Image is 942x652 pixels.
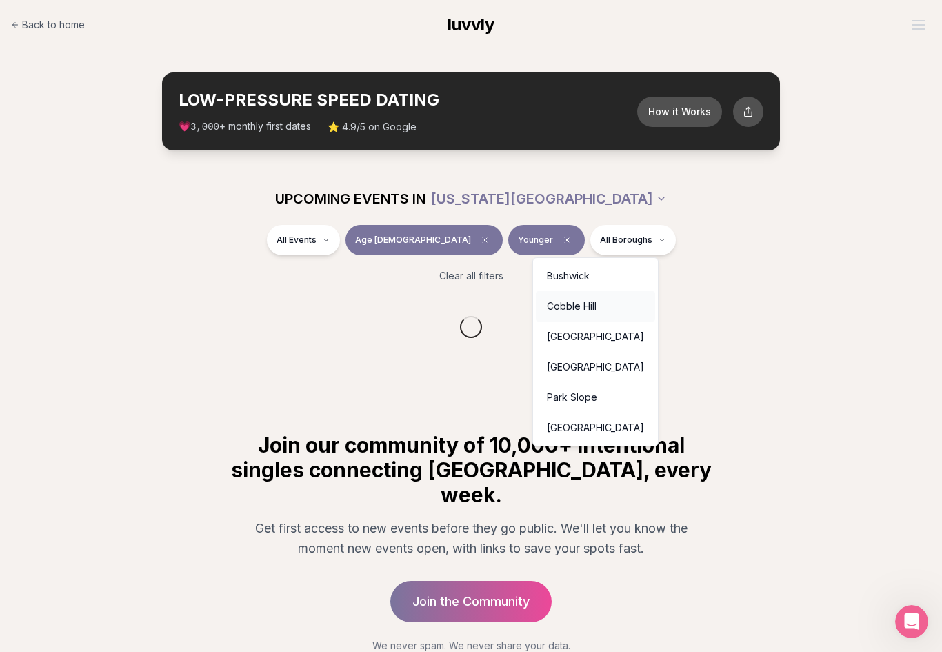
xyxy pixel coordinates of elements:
[536,322,655,352] div: [GEOGRAPHIC_DATA]
[536,413,655,443] div: [GEOGRAPHIC_DATA]
[536,261,655,291] div: Bushwick
[536,382,655,413] div: Park Slope
[536,291,655,322] div: Cobble Hill
[895,605,928,638] iframe: Intercom live chat
[536,352,655,382] div: [GEOGRAPHIC_DATA]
